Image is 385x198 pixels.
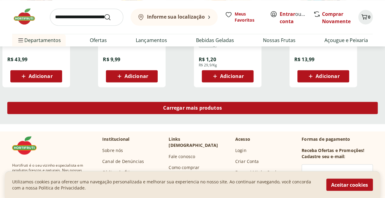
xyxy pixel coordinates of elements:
button: Adicionar [297,70,349,82]
p: Acesso [235,136,250,142]
button: Adicionar [10,70,62,82]
p: Links [DEMOGRAPHIC_DATA] [169,136,230,148]
button: Carrinho [358,10,373,24]
span: R$ 9,99 [103,56,120,63]
button: Adicionar [106,70,158,82]
span: R$ 43,99 [7,56,27,63]
span: R$ 13,99 [294,56,314,63]
p: Institucional [102,136,129,142]
a: Entrar [280,11,295,17]
a: Criar conta [280,11,313,25]
a: Nossas Frutas [263,37,296,44]
span: Adicionar [316,74,339,79]
a: Fale conosco [169,153,195,159]
a: Esqueci Minha Senha [235,169,280,175]
a: Açougue e Peixaria [324,37,368,44]
a: Carregar mais produtos [7,102,378,116]
button: Informe sua localização [131,9,218,26]
span: R$ 1,20 [199,56,216,63]
span: Adicionar [124,74,148,79]
a: Como comprar [169,164,199,170]
button: Menu [17,33,24,48]
a: Comprar Novamente [322,11,351,25]
a: Lançamentos [136,37,167,44]
a: Bebidas Geladas [196,37,234,44]
a: Código de Ética [102,169,134,175]
button: Adicionar [202,70,254,82]
button: Aceitar cookies [326,179,373,191]
span: Adicionar [220,74,244,79]
span: ou [280,10,307,25]
img: Hortifruti [12,136,43,154]
a: Login [235,147,247,153]
button: Submit Search [104,13,118,21]
span: Adicionar [29,74,52,79]
a: Ofertas [90,37,107,44]
span: R$ 29,9/Kg [199,63,217,68]
span: Departamentos [17,33,61,48]
img: Hortifruti [12,7,43,26]
span: Meus Favoritos [235,11,263,23]
h3: Cadastre seu e-mail: [302,153,345,159]
h3: Receba Ofertas e Promoções! [302,147,364,153]
span: Hortifruti é o seu vizinho especialista em produtos frescos e naturais. Nas nossas plataformas de... [12,163,93,197]
a: Sobre nós [102,147,123,153]
input: search [50,9,123,26]
p: Formas de pagamento [302,136,373,142]
span: 0 [368,14,370,20]
b: Informe sua localização [147,13,205,20]
a: Meus Favoritos [225,11,263,23]
a: Canal de Denúncias [102,158,144,164]
p: Utilizamos cookies para oferecer uma navegação personalizada e melhorar sua experiencia no nosso ... [12,179,319,191]
span: Carregar mais produtos [163,105,222,110]
a: Criar Conta [235,158,259,164]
